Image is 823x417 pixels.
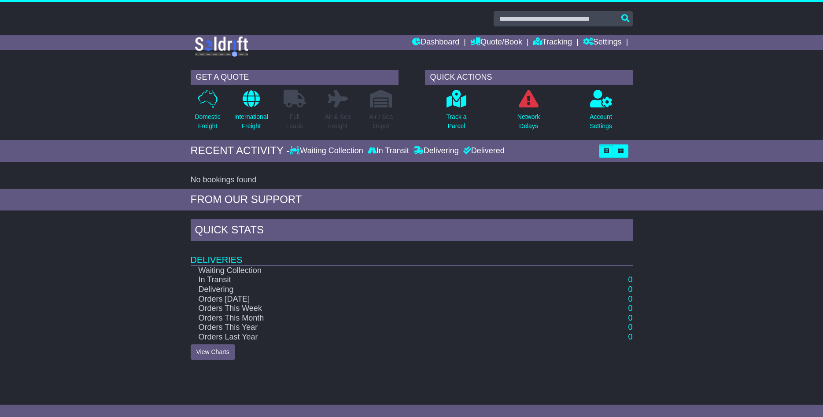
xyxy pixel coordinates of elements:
div: Quick Stats [191,219,633,243]
a: View Charts [191,344,235,360]
p: Full Loads [284,112,306,131]
td: Orders Last Year [191,332,569,342]
p: Network Delays [517,112,540,131]
a: AccountSettings [589,89,613,136]
p: Track a Parcel [446,112,466,131]
div: Waiting Collection [290,146,365,156]
a: DomesticFreight [194,89,221,136]
td: Orders This Month [191,314,569,323]
div: QUICK ACTIONS [425,70,633,85]
div: No bookings found [191,175,633,185]
a: NetworkDelays [517,89,540,136]
p: Air / Sea Depot [369,112,393,131]
a: 0 [628,332,632,341]
td: Deliveries [191,243,633,266]
a: 0 [628,285,632,294]
a: Tracking [533,35,572,50]
a: 0 [628,275,632,284]
td: Waiting Collection [191,266,569,276]
td: Orders This Year [191,323,569,332]
p: Account Settings [590,112,612,131]
div: FROM OUR SUPPORT [191,193,633,206]
a: Quote/Book [470,35,522,50]
a: 0 [628,304,632,313]
a: 0 [628,314,632,322]
div: Delivered [461,146,505,156]
a: 0 [628,323,632,332]
a: Track aParcel [446,89,467,136]
p: International Freight [234,112,268,131]
a: 0 [628,295,632,303]
div: In Transit [365,146,411,156]
a: InternationalFreight [234,89,269,136]
a: Settings [583,35,622,50]
td: In Transit [191,275,569,285]
td: Delivering [191,285,569,295]
a: Dashboard [412,35,459,50]
td: Orders This Week [191,304,569,314]
div: RECENT ACTIVITY - [191,144,290,157]
div: GET A QUOTE [191,70,399,85]
td: Orders [DATE] [191,295,569,304]
p: Domestic Freight [195,112,220,131]
div: Delivering [411,146,461,156]
p: Air & Sea Freight [325,112,351,131]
